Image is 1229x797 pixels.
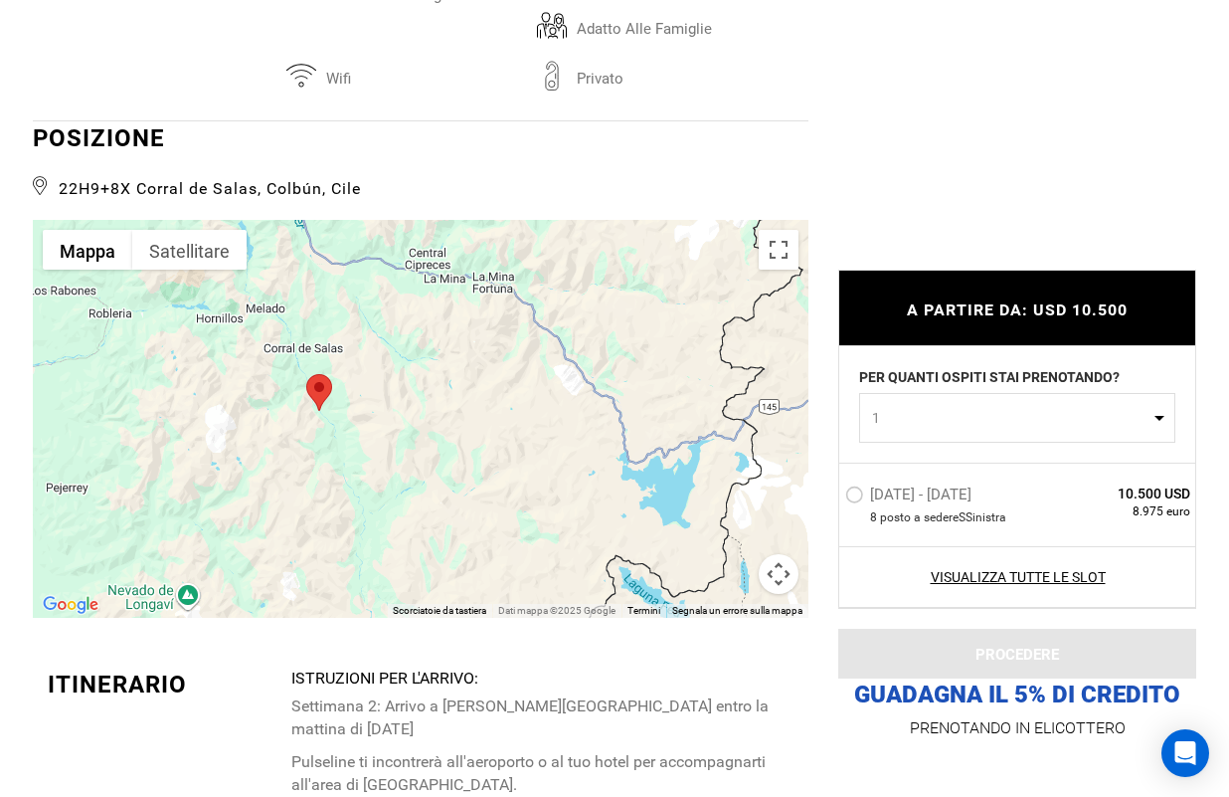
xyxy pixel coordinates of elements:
[38,592,103,618] a: Apri questa zona su Google Maps (si apre una nuova finestra)
[537,11,567,41] img: familyfriendly.svg
[326,70,351,88] font: Wifi
[907,301,1128,320] font: A PARTIRE DA: USD 10.500
[859,393,1175,443] button: 1
[286,61,316,91] img: wifi.svg
[759,230,798,270] button: Attiva/disattiva la visualizzazione a schermo intero
[870,510,877,524] font: 8
[393,604,486,618] button: Scorciatoie da tastiera
[872,410,880,426] font: 1
[1118,486,1190,501] font: 10.500 USD
[966,510,1006,524] font: Sinistra
[33,124,165,152] font: POSIZIONE
[880,510,959,524] font: posto a sedere
[975,647,1059,665] font: PROCEDERE
[498,605,615,616] font: Dati mappa ©2025 Google
[59,179,361,198] font: 22H9+8X Corral de Salas, Colbún, Cile
[577,20,712,38] font: adatto alle famiglie
[291,669,478,688] font: Istruzioni per l'arrivo:
[838,629,1196,679] button: PROCEDERE
[48,671,187,698] font: Itinerario
[870,486,971,503] font: [DATE] - [DATE]
[577,70,623,88] font: Privato
[672,605,802,616] a: Segnala un errore sulla mappa
[291,697,769,738] font: Settimana 2: Arrivo a [PERSON_NAME][GEOGRAPHIC_DATA] entro la mattina di [DATE]
[1161,729,1209,777] div: Apri Intercom Messenger
[537,61,567,91] img: private.svg
[859,369,1120,385] font: PER QUANTI OSPITI STAI PRENOTANDO?
[910,718,1126,737] font: PRENOTANDO IN ELICOTTERO
[149,241,230,262] font: Satellitare
[60,241,115,262] font: Mappa
[132,230,247,270] button: Mostra immagini satellitari
[959,510,966,524] font: S
[854,681,1180,708] font: GUADAGNA IL 5% DI CREDITO
[43,230,132,270] button: Mostra mappa stradale
[627,605,660,616] a: Termini
[393,605,486,616] font: Scorciatoie da tastiera
[1133,504,1190,518] font: 8.975 euro
[759,554,798,594] button: Controlli della telecamera della mappa
[291,752,766,794] font: Pulseline ti incontrerà all'aeroporto o al tuo hotel per accompagnarti all'area di [GEOGRAPHIC_DA...
[931,569,1106,585] font: Visualizza tutte le slot
[38,592,103,618] img: Google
